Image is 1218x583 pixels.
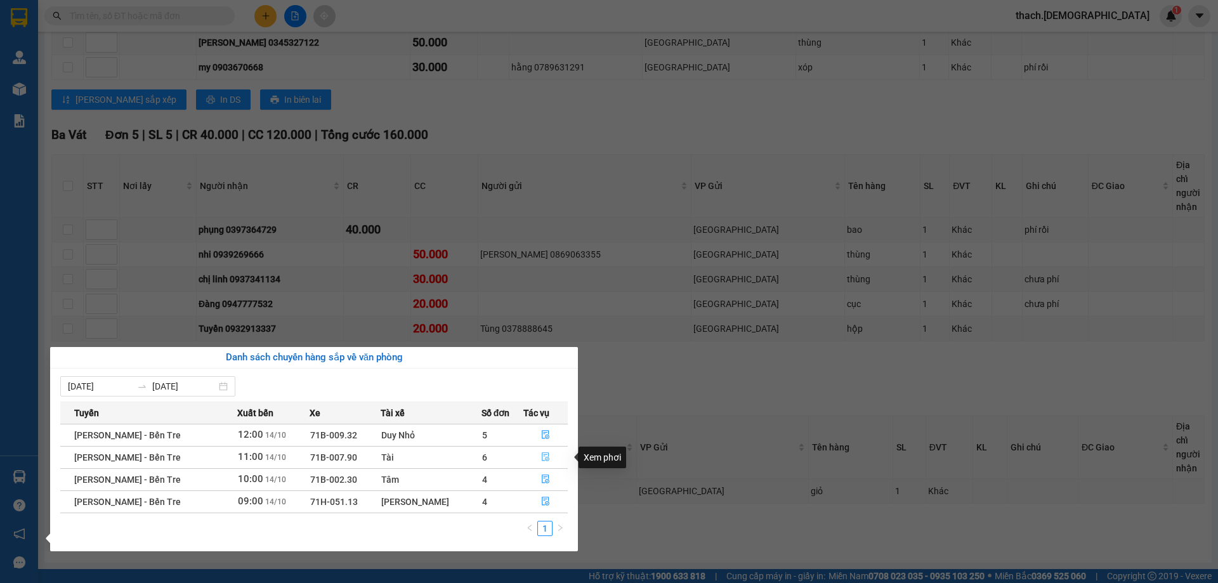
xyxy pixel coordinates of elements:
[381,428,481,442] div: Duy Nhỏ
[541,497,550,507] span: file-done
[310,475,357,485] span: 71B-002.30
[137,381,147,391] span: swap-right
[265,497,286,506] span: 14/10
[74,406,99,420] span: Tuyến
[482,452,487,462] span: 6
[238,495,263,507] span: 09:00
[541,475,550,485] span: file-done
[74,475,181,485] span: [PERSON_NAME] - Bến Tre
[237,406,273,420] span: Xuất bến
[381,495,481,509] div: [PERSON_NAME]
[152,379,216,393] input: Đến ngày
[68,379,132,393] input: Từ ngày
[522,521,537,536] button: left
[310,406,320,420] span: Xe
[74,430,181,440] span: [PERSON_NAME] - Bến Tre
[556,524,564,532] span: right
[541,430,550,440] span: file-done
[482,497,487,507] span: 4
[310,452,357,462] span: 71B-007.90
[238,473,263,485] span: 10:00
[524,492,567,512] button: file-done
[481,406,510,420] span: Số đơn
[482,475,487,485] span: 4
[60,350,568,365] div: Danh sách chuyến hàng sắp về văn phòng
[310,430,357,440] span: 71B-009.32
[526,524,534,532] span: left
[310,497,358,507] span: 71H-051.13
[238,451,263,462] span: 11:00
[524,469,567,490] button: file-done
[265,431,286,440] span: 14/10
[74,497,181,507] span: [PERSON_NAME] - Bến Tre
[381,473,481,487] div: Tâm
[523,406,549,420] span: Tác vụ
[522,521,537,536] li: Previous Page
[538,521,552,535] a: 1
[482,430,487,440] span: 5
[381,406,405,420] span: Tài xế
[537,521,553,536] li: 1
[238,429,263,440] span: 12:00
[381,450,481,464] div: Tài
[137,381,147,391] span: to
[553,521,568,536] li: Next Page
[553,521,568,536] button: right
[524,447,567,468] button: file-done
[579,447,626,468] div: Xem phơi
[265,453,286,462] span: 14/10
[541,452,550,462] span: file-done
[74,452,181,462] span: [PERSON_NAME] - Bến Tre
[265,475,286,484] span: 14/10
[524,425,567,445] button: file-done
